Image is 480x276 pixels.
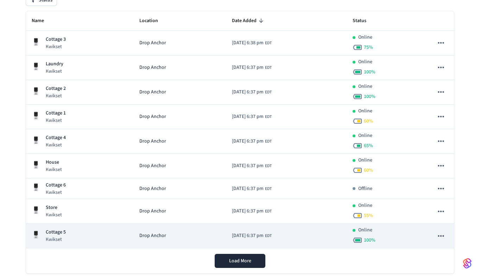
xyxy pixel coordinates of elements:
span: [DATE] 6:37 pm [232,113,264,120]
p: Cottage 5 [46,229,66,236]
div: America/New_York [232,162,272,170]
p: Online [358,83,372,90]
img: Kwikset Halo Touchscreen Wifi Enabled Smart Lock, Polished Chrome, Front [32,230,40,239]
p: Cottage 1 [46,110,66,117]
p: Kwikset [46,236,66,243]
div: America/New_York [232,138,272,145]
img: Kwikset Halo Touchscreen Wifi Enabled Smart Lock, Polished Chrome, Front [32,87,40,95]
table: sticky table [26,11,454,248]
p: Online [358,226,372,234]
span: EDT [265,89,272,96]
button: Load More [215,254,265,268]
img: Kwikset Halo Touchscreen Wifi Enabled Smart Lock, Polished Chrome, Front [32,136,40,144]
span: Drop Anchor [139,39,166,47]
span: 100 % [364,237,375,244]
img: Kwikset Halo Touchscreen Wifi Enabled Smart Lock, Polished Chrome, Front [32,111,40,120]
p: Kwikset [46,142,66,149]
img: Kwikset Halo Touchscreen Wifi Enabled Smart Lock, Polished Chrome, Front [32,62,40,71]
span: Status [353,15,375,26]
span: 60 % [364,167,373,174]
span: EDT [265,233,272,239]
img: Kwikset Halo Touchscreen Wifi Enabled Smart Lock, Polished Chrome, Front [32,183,40,191]
span: 65 % [364,142,373,149]
span: 60 % [364,118,373,125]
span: [DATE] 6:37 pm [232,232,264,239]
p: Cottage 6 [46,182,66,189]
span: Drop Anchor [139,64,166,71]
span: [DATE] 6:38 pm [232,39,264,47]
span: Name [32,15,53,26]
p: Kwikset [46,211,62,218]
span: 100 % [364,68,375,75]
span: [DATE] 6:37 pm [232,64,264,71]
div: America/New_York [232,185,272,192]
div: America/New_York [232,88,272,96]
div: America/New_York [232,232,272,239]
span: EDT [265,114,272,120]
span: Location [139,15,167,26]
img: Kwikset Halo Touchscreen Wifi Enabled Smart Lock, Polished Chrome, Front [32,38,40,46]
p: Cottage 4 [46,134,66,142]
span: 55 % [364,212,373,219]
img: Kwikset Halo Touchscreen Wifi Enabled Smart Lock, Polished Chrome, Front [32,160,40,169]
span: [DATE] 6:37 pm [232,185,264,192]
span: EDT [265,163,272,169]
span: Drop Anchor [139,138,166,145]
p: Online [358,34,372,41]
img: SeamLogoGradient.69752ec5.svg [463,258,472,269]
span: [DATE] 6:37 pm [232,208,264,215]
span: Drop Anchor [139,162,166,170]
span: Drop Anchor [139,208,166,215]
p: Laundry [46,60,63,68]
p: Online [358,107,372,115]
p: House [46,159,62,166]
div: America/New_York [232,113,272,120]
p: Cottage 2 [46,85,66,92]
p: Cottage 3 [46,36,66,43]
p: Offline [358,185,372,192]
p: Store [46,204,62,211]
p: Online [358,202,372,209]
span: Drop Anchor [139,88,166,96]
p: Online [358,58,372,66]
span: Load More [229,257,251,264]
span: 75 % [364,44,373,51]
span: Drop Anchor [139,113,166,120]
span: Drop Anchor [139,185,166,192]
div: America/New_York [232,208,272,215]
div: America/New_York [232,64,272,71]
span: EDT [265,208,272,215]
p: Online [358,157,372,164]
span: [DATE] 6:37 pm [232,138,264,145]
p: Kwikset [46,68,63,75]
span: [DATE] 6:37 pm [232,162,264,170]
div: America/New_York [232,39,272,47]
span: Date Added [232,15,266,26]
img: Kwikset Halo Touchscreen Wifi Enabled Smart Lock, Polished Chrome, Front [32,206,40,214]
span: [DATE] 6:37 pm [232,88,264,96]
p: Kwikset [46,92,66,99]
span: EDT [265,40,272,46]
span: EDT [265,138,272,145]
p: Online [358,132,372,139]
p: Kwikset [46,189,66,196]
p: Kwikset [46,43,66,50]
span: EDT [265,65,272,71]
p: Kwikset [46,166,62,173]
span: Drop Anchor [139,232,166,239]
span: 100 % [364,93,375,100]
p: Kwikset [46,117,66,124]
span: EDT [265,186,272,192]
